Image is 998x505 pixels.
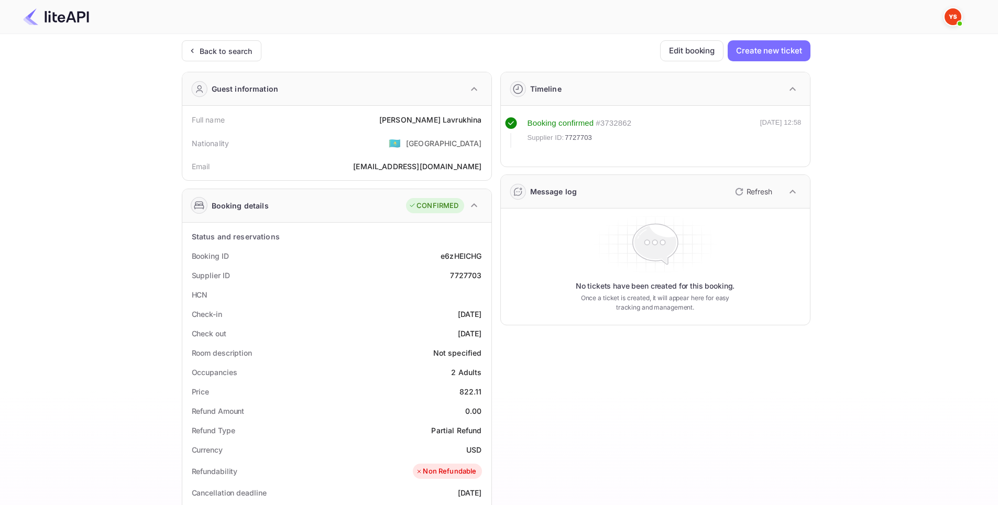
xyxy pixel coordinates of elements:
[409,201,458,211] div: CONFIRMED
[528,117,594,129] div: Booking confirmed
[212,83,279,94] div: Guest information
[451,367,481,378] div: 2 Adults
[406,138,482,149] div: [GEOGRAPHIC_DATA]
[192,367,237,378] div: Occupancies
[458,309,482,320] div: [DATE]
[379,114,482,125] div: [PERSON_NAME] Lavrukhina
[389,134,401,152] span: United States
[192,487,267,498] div: Cancellation deadline
[450,270,481,281] div: 7727703
[192,138,229,149] div: Nationality
[576,281,735,291] p: No tickets have been created for this booking.
[466,444,481,455] div: USD
[192,231,280,242] div: Status and reservations
[441,250,481,261] div: e6zHEICHG
[192,328,226,339] div: Check out
[192,444,223,455] div: Currency
[192,270,230,281] div: Supplier ID
[192,161,210,172] div: Email
[747,186,772,197] p: Refresh
[458,487,482,498] div: [DATE]
[23,8,89,25] img: LiteAPI Logo
[192,289,208,300] div: HCN
[760,117,802,148] div: [DATE] 12:58
[459,386,482,397] div: 822.11
[192,386,210,397] div: Price
[431,425,481,436] div: Partial Refund
[596,117,631,129] div: # 3732862
[728,40,810,61] button: Create new ticket
[945,8,961,25] img: Yandex Support
[458,328,482,339] div: [DATE]
[192,466,238,477] div: Refundability
[192,114,225,125] div: Full name
[192,309,222,320] div: Check-in
[433,347,482,358] div: Not specified
[212,200,269,211] div: Booking details
[660,40,723,61] button: Edit booking
[192,347,252,358] div: Room description
[192,425,235,436] div: Refund Type
[729,183,776,200] button: Refresh
[530,83,562,94] div: Timeline
[528,133,564,143] span: Supplier ID:
[192,405,245,416] div: Refund Amount
[415,466,476,477] div: Non Refundable
[353,161,481,172] div: [EMAIL_ADDRESS][DOMAIN_NAME]
[573,293,738,312] p: Once a ticket is created, it will appear here for easy tracking and management.
[192,250,229,261] div: Booking ID
[530,186,577,197] div: Message log
[465,405,482,416] div: 0.00
[565,133,592,143] span: 7727703
[200,46,253,57] div: Back to search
